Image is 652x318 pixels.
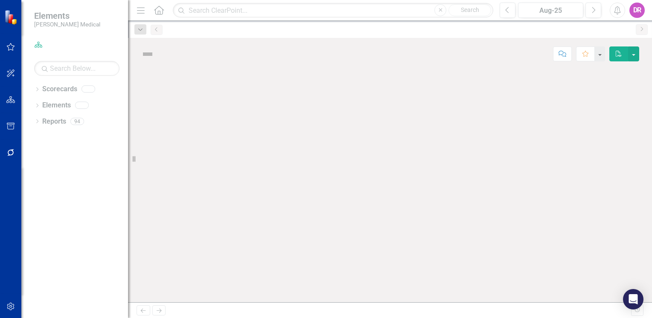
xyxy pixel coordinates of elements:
a: Reports [42,117,66,127]
input: Search Below... [34,61,119,76]
small: [PERSON_NAME] Medical [34,21,100,28]
span: Search [461,6,479,13]
span: Elements [34,11,100,21]
button: DR [629,3,645,18]
img: ClearPoint Strategy [4,9,19,24]
a: Elements [42,101,71,110]
div: Aug-25 [521,6,580,16]
div: 94 [70,118,84,125]
button: Search [448,4,491,16]
button: Aug-25 [518,3,583,18]
a: Scorecards [42,84,77,94]
input: Search ClearPoint... [173,3,493,18]
div: Open Intercom Messenger [623,289,643,309]
img: Not Defined [141,47,154,61]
